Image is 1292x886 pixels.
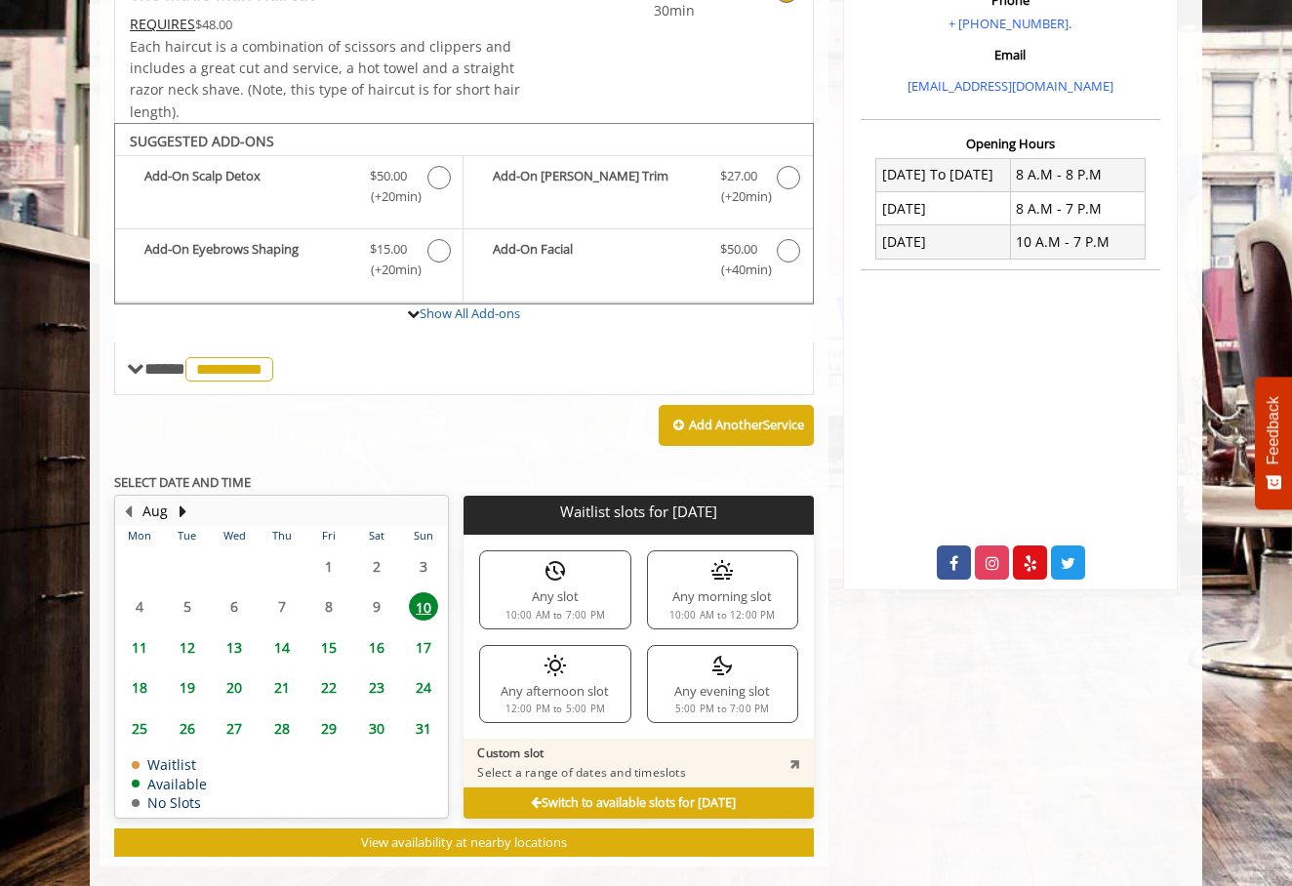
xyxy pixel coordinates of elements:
[544,559,567,583] img: any slot
[314,633,343,662] span: 15
[352,526,399,545] th: Sat
[675,705,770,714] div: 5:00 PM to 7:00 PM
[647,645,798,723] div: Any evening slot5:00 PM to 7:00 PM
[647,550,798,628] div: Any morning slot10:00 AM to 12:00 PM
[163,667,210,708] td: Select day19
[409,714,438,743] span: 31
[709,186,767,207] span: (+20min )
[505,705,606,714] div: 12:00 PM to 5:00 PM
[876,192,1011,225] td: [DATE]
[477,765,685,781] p: Select a range of dates and timeslots
[409,673,438,702] span: 24
[173,673,202,702] span: 19
[114,828,814,857] button: View availability at nearby locations
[477,745,685,761] p: Custom slot
[114,123,814,304] div: The Made Man Haircut Add-onS
[709,260,767,280] span: (+40min )
[220,673,249,702] span: 20
[505,611,606,621] div: 10:00 AM to 7:00 PM
[720,166,757,186] span: $27.00
[669,611,776,621] div: 10:00 AM to 12:00 PM
[876,158,1011,191] td: [DATE] To [DATE]
[409,633,438,662] span: 17
[876,225,1011,259] td: [DATE]
[142,501,168,522] button: Aug
[130,14,522,35] div: $48.00
[125,673,154,702] span: 18
[258,626,304,667] td: Select day14
[479,645,630,723] div: Any afternoon slot12:00 PM to 5:00 PM
[362,633,391,662] span: 16
[305,526,352,545] th: Fri
[211,667,258,708] td: Select day20
[544,654,567,677] img: any afternoon slot
[163,526,210,545] th: Tue
[173,633,202,662] span: 12
[473,166,802,212] label: Add-On Beard Trim
[314,714,343,743] span: 29
[258,667,304,708] td: Select day21
[352,667,399,708] td: Select day23
[352,626,399,667] td: Select day16
[362,714,391,743] span: 30
[479,550,630,628] div: Any slot10:00 AM to 7:00 PM
[493,239,700,280] b: Add-On Facial
[211,526,258,545] th: Wed
[267,714,297,743] span: 28
[125,239,453,285] label: Add-On Eyebrows Shaping
[132,795,207,810] td: No Slots
[471,503,805,520] p: Waitlist slots for [DATE]
[116,667,163,708] td: Select day18
[531,794,736,811] b: Switch to available slots for [DATE]
[130,37,520,121] span: Each haircut is a combination of scissors and clippers and includes a great cut and service, a ho...
[710,559,734,583] img: any morning slot
[220,714,249,743] span: 27
[305,708,352,749] td: Select day29
[400,708,448,749] td: Select day31
[400,586,448,627] td: Select day10
[720,239,757,260] span: $50.00
[116,526,163,545] th: Mon
[361,833,567,851] span: View availability at nearby locations
[314,673,343,702] span: 22
[949,15,1071,32] a: + [PHONE_NUMBER].
[493,166,700,207] b: Add-On [PERSON_NAME] Trim
[305,626,352,667] td: Select day15
[420,304,520,322] a: Show All Add-ons
[144,239,350,280] b: Add-On Eyebrows Shaping
[464,787,813,819] div: Switch to available slots for [DATE]
[370,166,407,186] span: $50.00
[400,626,448,667] td: Select day17
[362,673,391,702] span: 23
[114,473,251,491] b: SELECT DATE AND TIME
[370,239,407,260] span: $15.00
[116,626,163,667] td: Select day11
[267,673,297,702] span: 21
[1255,377,1292,509] button: Feedback - Show survey
[400,526,448,545] th: Sun
[360,260,418,280] span: (+20min )
[866,48,1155,61] h3: Email
[132,757,207,772] td: Waitlist
[130,15,195,33] span: This service needs some Advance to be paid before we block your appointment
[175,501,190,522] button: Next Month
[409,592,438,621] span: 10
[861,137,1160,150] h3: Opening Hours
[220,633,249,662] span: 13
[360,186,418,207] span: (+20min )
[400,667,448,708] td: Select day24
[125,714,154,743] span: 25
[689,416,804,433] b: Add Another Service
[120,501,136,522] button: Previous Month
[352,708,399,749] td: Select day30
[130,132,274,150] b: SUGGESTED ADD-ONS
[173,714,202,743] span: 26
[211,626,258,667] td: Select day13
[144,166,350,207] b: Add-On Scalp Detox
[1265,396,1282,464] span: Feedback
[125,166,453,212] label: Add-On Scalp Detox
[1010,192,1145,225] td: 8 A.M - 7 P.M
[710,654,734,677] img: any evening slot
[305,667,352,708] td: Select day22
[125,633,154,662] span: 11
